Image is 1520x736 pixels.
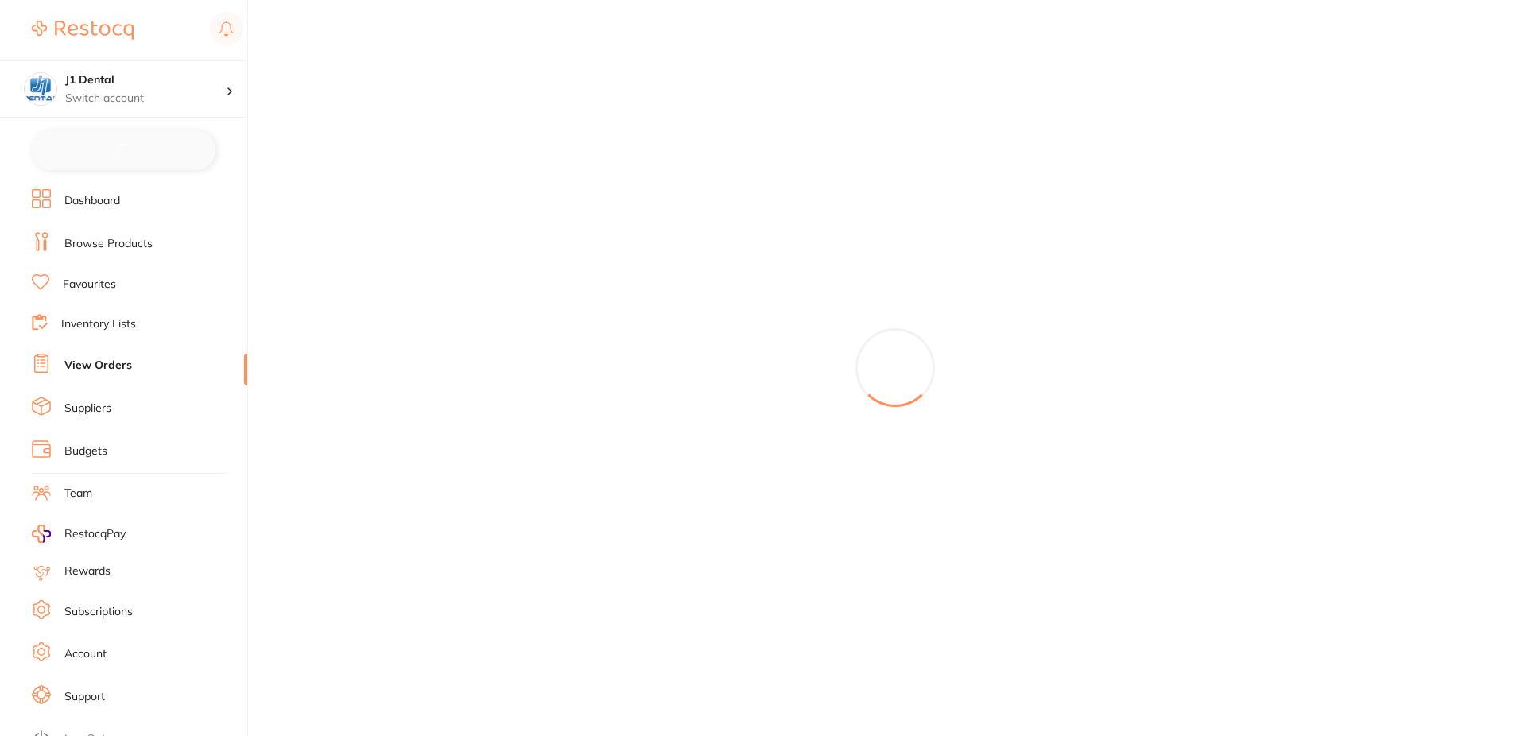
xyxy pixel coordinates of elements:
[32,525,51,543] img: RestocqPay
[32,12,134,48] a: Restocq Logo
[64,193,120,209] a: Dashboard
[64,564,111,579] a: Rewards
[25,73,56,105] img: J1 Dental
[64,486,92,502] a: Team
[64,604,133,620] a: Subscriptions
[64,236,153,252] a: Browse Products
[61,316,136,332] a: Inventory Lists
[64,526,126,542] span: RestocqPay
[64,444,107,459] a: Budgets
[64,401,111,416] a: Suppliers
[64,358,132,374] a: View Orders
[63,277,116,292] a: Favourites
[64,689,105,705] a: Support
[65,91,226,107] p: Switch account
[64,646,107,662] a: Account
[32,525,126,543] a: RestocqPay
[65,72,226,88] h4: J1 Dental
[32,21,134,40] img: Restocq Logo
